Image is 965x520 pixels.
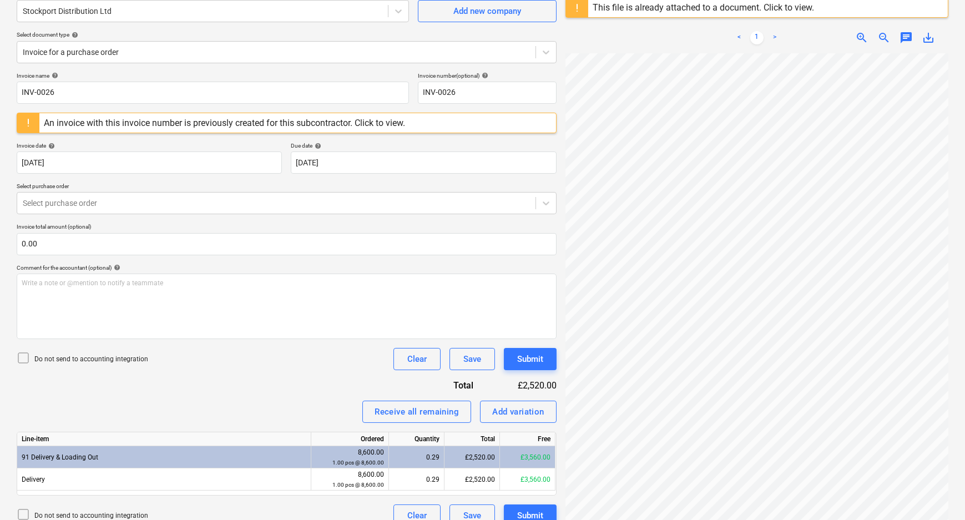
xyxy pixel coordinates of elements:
input: Invoice name [17,82,409,104]
div: 0.29 [393,468,439,491]
div: £3,560.00 [500,468,555,491]
div: Add variation [492,405,544,419]
a: Page 1 is your current page [750,31,764,44]
input: Invoice date not specified [17,152,282,174]
input: Invoice total amount (optional) [17,233,557,255]
span: 91 Delivery & Loading Out [22,453,98,461]
span: help [69,32,78,38]
div: Total [444,432,500,446]
p: Invoice total amount (optional) [17,223,557,233]
div: 8,600.00 [316,447,384,468]
small: 1.00 pcs @ 8,600.00 [332,460,384,466]
div: Line-item [17,432,311,446]
button: Receive all remaining [362,401,471,423]
div: Delivery [17,468,311,491]
div: £3,560.00 [500,446,555,468]
div: Add new company [453,4,521,18]
span: zoom_in [855,31,868,44]
span: zoom_out [877,31,891,44]
span: help [479,72,488,79]
span: help [46,143,55,149]
div: Save [463,352,481,366]
div: Free [500,432,555,446]
div: Submit [517,352,543,366]
span: help [49,72,58,79]
div: Quantity [389,432,444,446]
button: Save [449,348,495,370]
input: Due date not specified [291,152,556,174]
span: help [312,143,321,149]
span: chat [900,31,913,44]
p: Select purchase order [17,183,557,192]
div: £2,520.00 [444,446,500,468]
button: Submit [504,348,557,370]
div: 8,600.00 [316,469,384,490]
iframe: Chat Widget [910,467,965,520]
div: Total [412,379,491,392]
a: Previous page [732,31,746,44]
div: Invoice number (optional) [418,72,557,79]
span: save_alt [922,31,935,44]
div: Receive all remaining [375,405,459,419]
button: Clear [393,348,441,370]
div: £2,520.00 [491,379,557,392]
div: This file is already attached to a document. Click to view. [593,2,814,13]
button: Add variation [480,401,557,423]
a: Next page [768,31,781,44]
div: £2,520.00 [444,468,500,491]
span: help [112,264,120,271]
div: Comment for the accountant (optional) [17,264,557,271]
div: Select document type [17,31,557,38]
div: Invoice date [17,142,282,149]
div: An invoice with this invoice number is previously created for this subcontractor. Click to view. [44,118,405,128]
div: Ordered [311,432,389,446]
div: 0.29 [393,446,439,468]
div: Invoice name [17,72,409,79]
p: Do not send to accounting integration [34,355,148,364]
small: 1.00 pcs @ 8,600.00 [332,482,384,488]
div: Due date [291,142,556,149]
input: Invoice number [418,82,557,104]
div: Clear [407,352,427,366]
